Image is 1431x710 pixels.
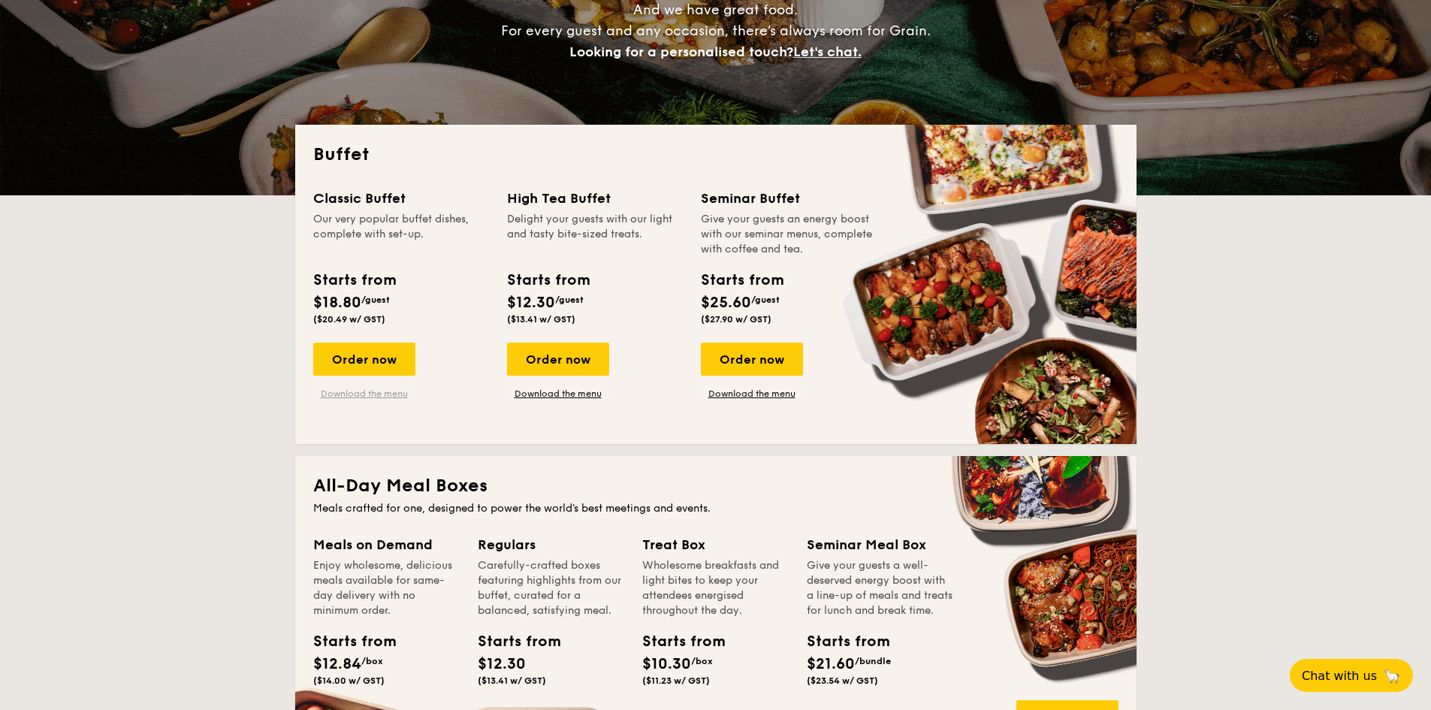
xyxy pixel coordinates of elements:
[313,501,1119,516] div: Meals crafted for one, designed to power the world's best meetings and events.
[807,630,874,653] div: Starts from
[313,212,489,257] div: Our very popular buffet dishes, complete with set-up.
[313,630,381,653] div: Starts from
[691,656,713,666] span: /box
[313,655,361,673] span: $12.84
[807,534,953,555] div: Seminar Meal Box
[793,44,862,60] span: Let's chat.
[701,212,877,257] div: Give your guests an energy boost with our seminar menus, complete with coffee and tea.
[569,44,793,60] span: Looking for a personalised touch?
[507,388,609,400] a: Download the menu
[751,295,780,305] span: /guest
[313,558,460,618] div: Enjoy wholesome, delicious meals available for same-day delivery with no minimum order.
[478,655,526,673] span: $12.30
[507,188,683,209] div: High Tea Buffet
[701,343,803,376] div: Order now
[642,655,691,673] span: $10.30
[361,656,383,666] span: /box
[507,212,683,257] div: Delight your guests with our light and tasty bite-sized treats.
[642,630,710,653] div: Starts from
[507,269,589,292] div: Starts from
[478,534,624,555] div: Regulars
[313,294,361,312] span: $18.80
[507,294,555,312] span: $12.30
[313,675,385,686] span: ($14.00 w/ GST)
[313,388,415,400] a: Download the menu
[642,675,710,686] span: ($11.23 w/ GST)
[1383,667,1401,684] span: 🦙
[807,675,878,686] span: ($23.54 w/ GST)
[701,269,783,292] div: Starts from
[478,675,546,686] span: ($13.41 w/ GST)
[478,558,624,618] div: Carefully-crafted boxes featuring highlights from our buffet, curated for a balanced, satisfying ...
[701,388,803,400] a: Download the menu
[313,343,415,376] div: Order now
[701,188,877,209] div: Seminar Buffet
[313,474,1119,498] h2: All-Day Meal Boxes
[807,655,855,673] span: $21.60
[313,314,385,325] span: ($20.49 w/ GST)
[507,314,575,325] span: ($13.41 w/ GST)
[313,188,489,209] div: Classic Buffet
[1302,669,1377,683] span: Chat with us
[701,314,771,325] span: ($27.90 w/ GST)
[313,269,395,292] div: Starts from
[555,295,584,305] span: /guest
[361,295,390,305] span: /guest
[1290,659,1413,692] button: Chat with us🦙
[313,143,1119,167] h2: Buffet
[478,630,545,653] div: Starts from
[807,558,953,618] div: Give your guests a well-deserved energy boost with a line-up of meals and treats for lunch and br...
[507,343,609,376] div: Order now
[855,656,891,666] span: /bundle
[642,534,789,555] div: Treat Box
[701,294,751,312] span: $25.60
[642,558,789,618] div: Wholesome breakfasts and light bites to keep your attendees energised throughout the day.
[501,2,931,60] span: And we have great food. For every guest and any occasion, there’s always room for Grain.
[313,534,460,555] div: Meals on Demand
